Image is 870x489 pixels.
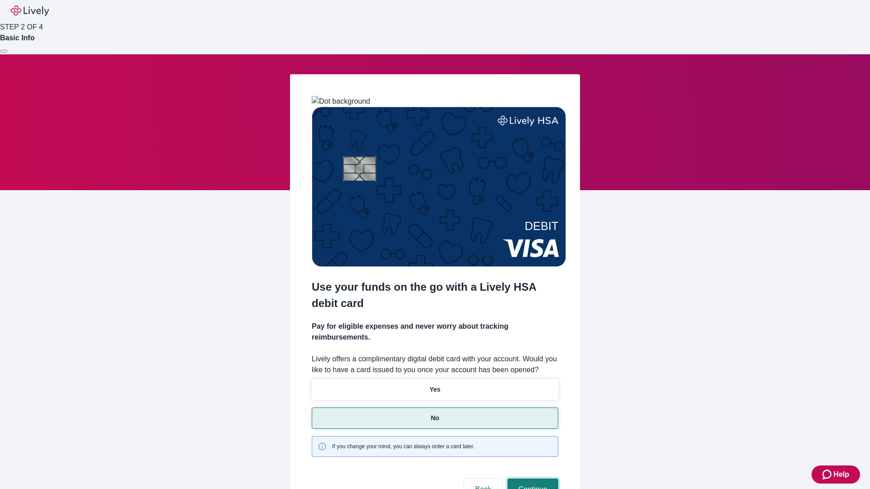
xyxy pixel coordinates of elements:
h4: Pay for eligible expenses and never worry about tracking reimbursements. [312,321,558,343]
img: Lively [11,5,49,16]
span: Help [833,469,849,480]
button: Zendesk support iconHelp [812,465,860,484]
img: Debit card [312,107,566,267]
img: Dot background [312,96,370,107]
label: Lively offers a complimentary digital debit card with your account. Would you like to have a card... [312,354,558,375]
h2: Use your funds on the go with a Lively HSA debit card [312,279,558,312]
button: Yes [312,379,558,400]
p: No [431,413,440,423]
span: If you change your mind, you can always order a card later. [332,442,474,451]
svg: Zendesk support icon [822,469,833,480]
button: No [312,407,558,429]
p: Yes [430,385,440,394]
